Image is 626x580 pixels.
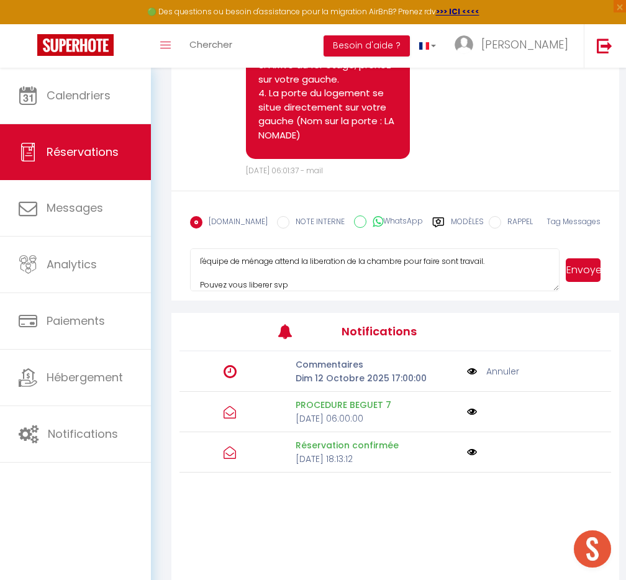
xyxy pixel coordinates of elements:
[566,258,601,282] button: Envoyer
[486,365,519,378] a: Annuler
[47,369,123,385] span: Hébergement
[37,34,114,56] img: Super Booking
[202,216,268,230] label: [DOMAIN_NAME]
[47,256,97,272] span: Analytics
[47,200,103,215] span: Messages
[296,358,459,371] p: Commentaires
[451,216,484,238] label: Modèles
[246,165,323,176] span: [DATE] 06:01:37 - mail
[296,412,459,425] p: [DATE] 06:00:00
[574,530,611,568] div: Ouvrir le chat
[47,313,105,329] span: Paiements
[189,38,232,51] span: Chercher
[597,38,612,53] img: logout
[296,398,459,412] p: PROCEDURE BEGUET 7
[366,215,423,229] label: WhatsApp
[296,371,459,385] p: Dim 12 Octobre 2025 17:00:00
[467,365,477,378] img: NO IMAGE
[47,144,119,160] span: Réservations
[455,35,473,54] img: ...
[324,35,410,57] button: Besoin d'aide ?
[296,438,459,452] p: Réservation confirmée
[48,426,118,442] span: Notifications
[296,452,459,466] p: [DATE] 18:13:12
[436,6,479,17] a: >>> ICI <<<<
[547,216,601,227] span: Tag Messages
[289,216,345,230] label: NOTE INTERNE
[467,447,477,457] img: NO IMAGE
[180,24,242,68] a: Chercher
[445,24,584,68] a: ... [PERSON_NAME]
[342,317,522,345] h3: Notifications
[467,407,477,417] img: NO IMAGE
[47,88,111,103] span: Calendriers
[481,37,568,52] span: [PERSON_NAME]
[501,216,533,230] label: RAPPEL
